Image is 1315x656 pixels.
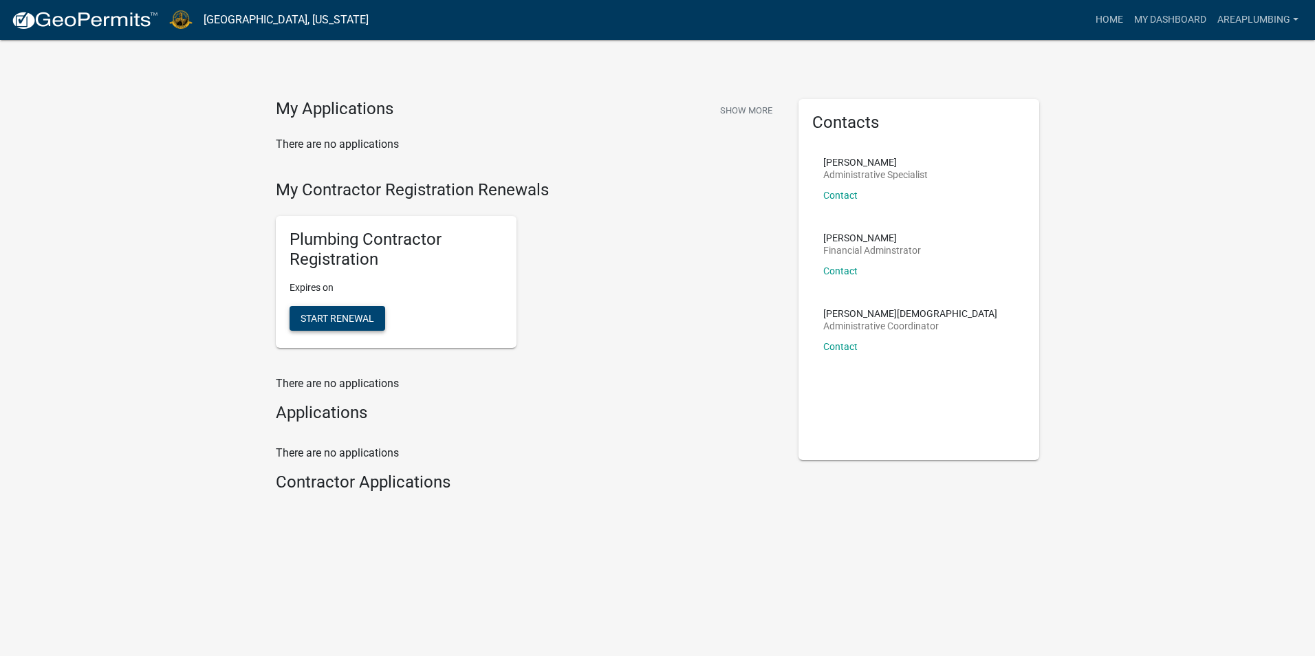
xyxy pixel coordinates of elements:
[276,136,778,153] p: There are no applications
[823,245,921,255] p: Financial Adminstrator
[823,321,997,331] p: Administrative Coordinator
[301,312,374,323] span: Start Renewal
[290,281,503,295] p: Expires on
[823,190,858,201] a: Contact
[823,233,921,243] p: [PERSON_NAME]
[823,309,997,318] p: [PERSON_NAME][DEMOGRAPHIC_DATA]
[276,180,778,200] h4: My Contractor Registration Renewals
[1212,7,1304,33] a: areaplumbing
[1090,7,1129,33] a: Home
[276,445,778,461] p: There are no applications
[276,99,393,120] h4: My Applications
[276,472,778,498] wm-workflow-list-section: Contractor Applications
[715,99,778,122] button: Show More
[276,375,778,392] p: There are no applications
[812,113,1025,133] h5: Contacts
[823,265,858,276] a: Contact
[823,157,928,167] p: [PERSON_NAME]
[1129,7,1212,33] a: My Dashboard
[204,8,369,32] a: [GEOGRAPHIC_DATA], [US_STATE]
[276,403,778,428] wm-workflow-list-section: Applications
[290,306,385,331] button: Start Renewal
[290,230,503,270] h5: Plumbing Contractor Registration
[276,472,778,492] h4: Contractor Applications
[276,180,778,359] wm-registration-list-section: My Contractor Registration Renewals
[823,170,928,179] p: Administrative Specialist
[169,10,193,29] img: La Porte County, Indiana
[823,341,858,352] a: Contact
[276,403,778,423] h4: Applications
